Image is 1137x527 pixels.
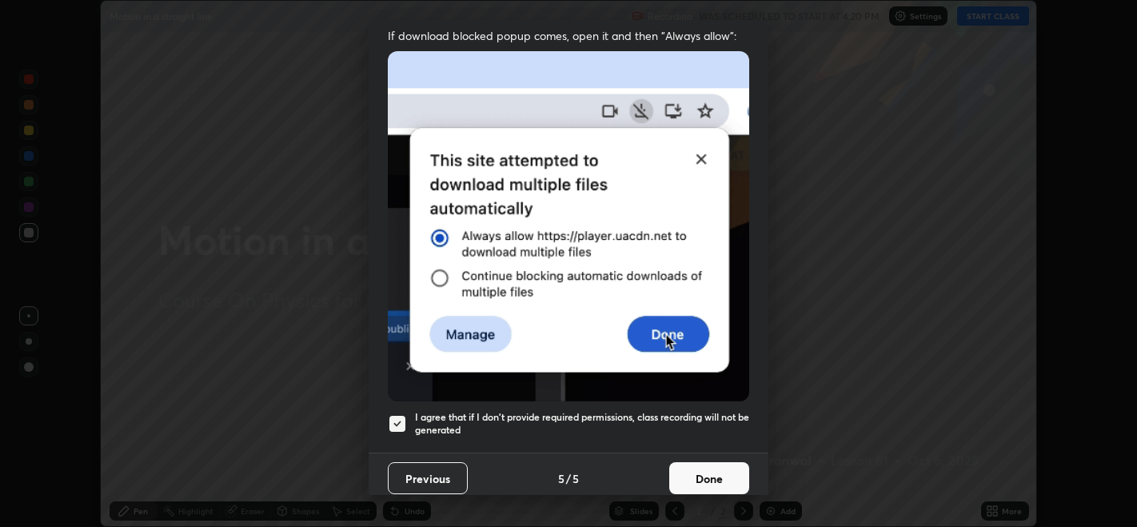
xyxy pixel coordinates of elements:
img: downloads-permission-blocked.gif [388,51,749,401]
button: Previous [388,462,468,494]
h4: 5 [572,470,579,487]
span: If download blocked popup comes, open it and then "Always allow": [388,28,749,43]
h4: 5 [558,470,565,487]
button: Done [669,462,749,494]
h4: / [566,470,571,487]
h5: I agree that if I don't provide required permissions, class recording will not be generated [415,411,749,436]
